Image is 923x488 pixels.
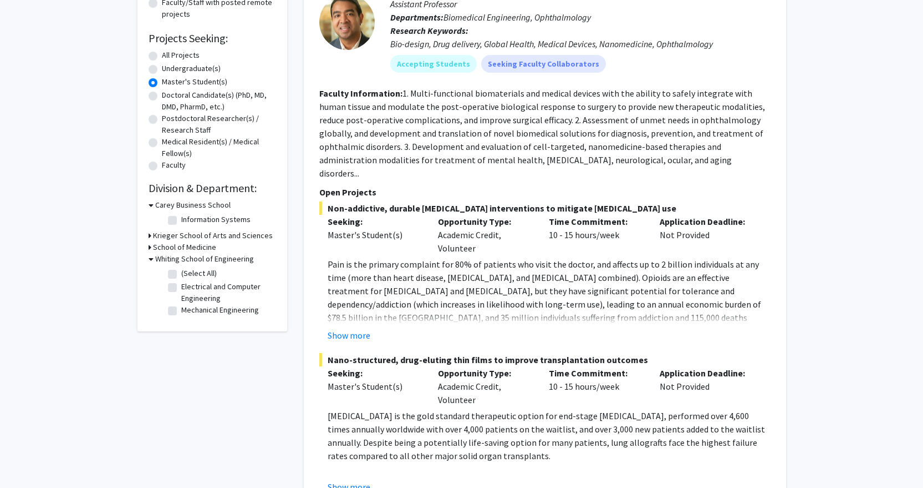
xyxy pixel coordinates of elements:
[651,215,762,255] div: Not Provided
[328,380,422,393] div: Master's Student(s)
[651,366,762,406] div: Not Provided
[430,215,540,255] div: Academic Credit, Volunteer
[162,159,186,171] label: Faculty
[181,281,273,304] label: Electrical and Computer Engineering
[162,89,276,113] label: Doctoral Candidate(s) (PhD, MD, DMD, PharmD, etc.)
[319,353,771,366] span: Nano-structured, drug-eluting thin films to improve transplantation outcomes
[153,230,273,242] h3: Krieger School of Arts and Sciences
[390,55,477,73] mat-chip: Accepting Students
[328,409,771,462] p: [MEDICAL_DATA] is the gold standard therapeutic option for end-stage [MEDICAL_DATA], performed ov...
[430,366,540,406] div: Academic Credit, Volunteer
[549,366,643,380] p: Time Commitment:
[181,268,217,279] label: (Select All)
[390,12,443,23] b: Departments:
[181,304,259,316] label: Mechanical Engineering
[155,199,231,211] h3: Carey Business School
[443,12,591,23] span: Biomedical Engineering, Ophthalmology
[155,253,254,265] h3: Whiting School of Engineering
[181,214,251,225] label: Information Systems
[328,215,422,228] p: Seeking:
[549,215,643,228] p: Time Commitment:
[540,366,651,406] div: 10 - 15 hours/week
[153,242,216,253] h3: School of Medicine
[319,88,765,179] fg-read-more: 1. Multi-functional biomaterials and medical devices with the ability to safely integrate with hu...
[481,55,606,73] mat-chip: Seeking Faculty Collaborators
[328,329,370,342] button: Show more
[390,37,771,51] div: Bio-design, Drug delivery, Global Health, Medical Devices, Nanomedicine, Ophthalmology
[319,202,771,215] span: Non-addictive, durable [MEDICAL_DATA] interventions to mitigate [MEDICAL_DATA] use
[162,113,276,136] label: Postdoctoral Researcher(s) / Research Staff
[660,215,754,228] p: Application Deadline:
[162,63,221,74] label: Undergraduate(s)
[328,366,422,380] p: Seeking:
[319,185,771,199] p: Open Projects
[162,136,276,159] label: Medical Resident(s) / Medical Fellow(s)
[149,182,276,195] h2: Division & Department:
[390,25,468,36] b: Research Keywords:
[438,215,532,228] p: Opportunity Type:
[162,49,200,61] label: All Projects
[8,438,47,480] iframe: Chat
[319,88,402,99] b: Faculty Information:
[162,76,227,88] label: Master's Student(s)
[438,366,532,380] p: Opportunity Type:
[149,32,276,45] h2: Projects Seeking:
[540,215,651,255] div: 10 - 15 hours/week
[328,228,422,242] div: Master's Student(s)
[660,366,754,380] p: Application Deadline:
[328,258,771,351] p: Pain is the primary complaint for 80% of patients who visit the doctor, and affects up to 2 billi...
